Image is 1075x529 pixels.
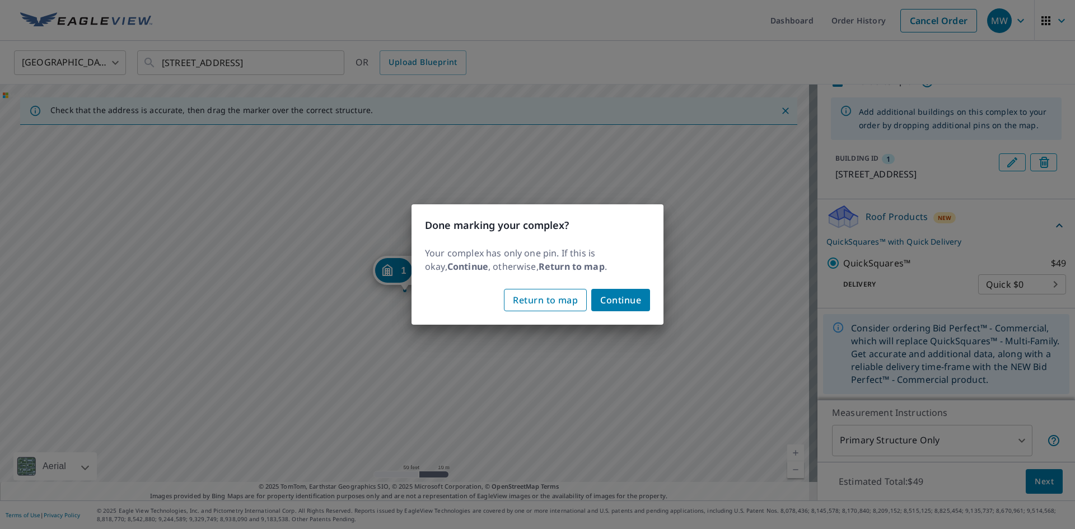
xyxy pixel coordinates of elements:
[425,218,650,233] h3: Done marking your complex?
[591,289,650,311] button: Continue
[447,260,488,273] b: Continue
[539,260,605,273] b: Return to map
[600,292,641,308] span: Continue
[513,292,578,308] span: Return to map
[504,289,587,311] button: Return to map
[425,246,650,273] p: Your complex has only one pin. If this is okay, , otherwise, .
